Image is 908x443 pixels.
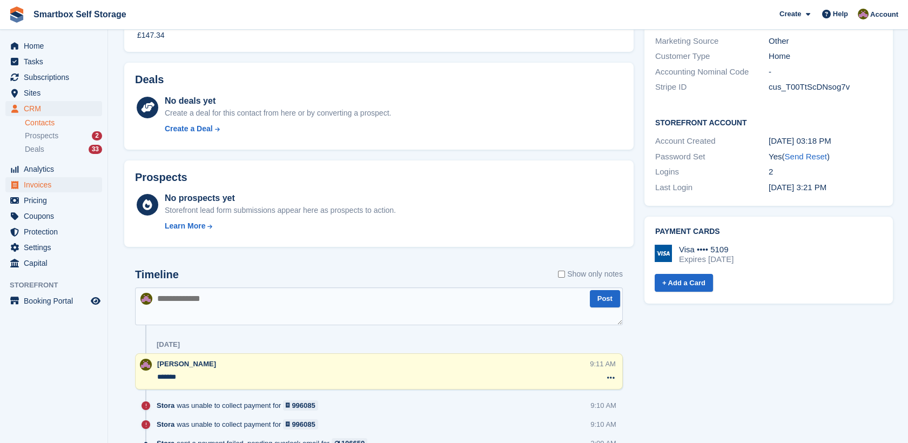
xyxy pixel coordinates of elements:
span: Storefront [10,280,107,291]
a: menu [5,224,102,239]
span: Create [779,9,801,19]
label: Show only notes [558,269,623,280]
img: Kayleigh Devlin [140,293,152,305]
h2: Timeline [135,269,179,281]
div: Storefront lead form submissions appear here as prospects to action. [165,205,396,216]
div: Visa •••• 5109 [679,245,734,254]
div: 996085 [292,400,315,411]
a: Send Reset [784,152,826,161]
div: Password Set [655,151,769,163]
div: Create a deal for this contact from here or by converting a prospect. [165,108,391,119]
a: menu [5,293,102,308]
div: Customer Type [655,50,769,63]
span: ( ) [782,152,829,161]
span: Protection [24,224,89,239]
img: Kayleigh Devlin [140,359,152,371]
div: [DATE] 03:18 PM [769,135,882,147]
span: Home [24,38,89,53]
a: Preview store [89,294,102,307]
span: [PERSON_NAME] [157,360,216,368]
div: - [769,66,882,78]
span: Prospects [25,131,58,141]
img: Visa Logo [655,245,672,262]
div: Logins [655,166,769,178]
div: Last Login [655,182,769,194]
div: Stripe ID [655,81,769,93]
a: Prospects 2 [25,130,102,142]
img: stora-icon-8386f47178a22dfd0bd8f6a31ec36ba5ce8667c1dd55bd0f319d3a0aa187defe.svg [9,6,25,23]
div: No deals yet [165,95,391,108]
div: [DATE] [157,340,180,349]
a: Deals 33 [25,144,102,155]
button: Post [590,290,620,308]
div: 33 [89,145,102,154]
input: Show only notes [558,269,565,280]
div: Account Created [655,135,769,147]
div: 2 [92,131,102,140]
h2: Prospects [135,171,187,184]
a: + Add a Card [655,274,713,292]
a: menu [5,209,102,224]
div: 9:10 AM [590,419,616,429]
div: was unable to collect payment for [157,400,324,411]
span: Invoices [24,177,89,192]
span: Tasks [24,54,89,69]
div: Marketing Source [655,35,769,48]
span: Capital [24,256,89,271]
div: Create a Deal [165,123,213,135]
span: Stora [157,419,174,429]
span: Deals [25,144,44,155]
a: menu [5,101,102,116]
span: Subscriptions [24,70,89,85]
div: Yes [769,151,882,163]
a: Create a Deal [165,123,391,135]
div: £147.34 [137,30,165,41]
a: 996085 [283,419,318,429]
a: menu [5,162,102,177]
a: menu [5,70,102,85]
a: menu [5,193,102,208]
a: menu [5,240,102,255]
h2: Payment cards [655,227,882,236]
div: Home [769,50,882,63]
div: Accounting Nominal Code [655,66,769,78]
div: Expires [DATE] [679,254,734,264]
h2: Storefront Account [655,117,882,127]
time: 2025-09-05 14:21:23 UTC [769,183,826,192]
a: menu [5,38,102,53]
div: was unable to collect payment for [157,419,324,429]
a: menu [5,85,102,100]
span: Help [833,9,848,19]
a: Learn More [165,220,396,232]
div: 2 [769,166,882,178]
a: Smartbox Self Storage [29,5,131,23]
span: Pricing [24,193,89,208]
a: menu [5,177,102,192]
span: Settings [24,240,89,255]
div: 996085 [292,419,315,429]
div: Other [769,35,882,48]
div: No prospects yet [165,192,396,205]
a: menu [5,54,102,69]
span: CRM [24,101,89,116]
span: Analytics [24,162,89,177]
div: 9:10 AM [590,400,616,411]
a: menu [5,256,102,271]
img: Kayleigh Devlin [858,9,869,19]
span: Coupons [24,209,89,224]
a: 996085 [283,400,318,411]
div: Learn More [165,220,205,232]
div: 9:11 AM [590,359,616,369]
span: Account [870,9,898,20]
a: Contacts [25,118,102,128]
span: Stora [157,400,174,411]
div: cus_T00TtScDNsog7v [769,81,882,93]
span: Booking Portal [24,293,89,308]
span: Sites [24,85,89,100]
h2: Deals [135,73,164,86]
